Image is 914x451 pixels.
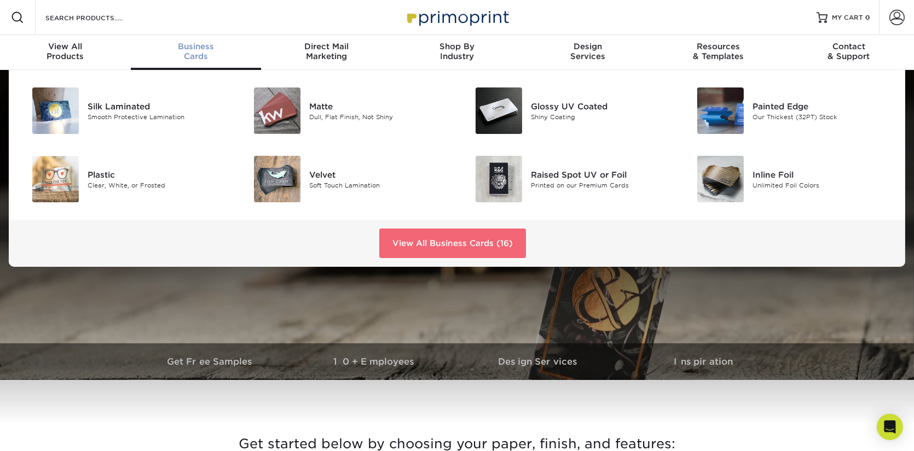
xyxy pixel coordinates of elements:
a: Raised Spot UV or Foil Business Cards Raised Spot UV or Foil Printed on our Premium Cards [465,151,670,207]
img: Silk Laminated Business Cards [32,87,79,134]
input: SEARCH PRODUCTS..... [44,11,151,24]
a: Painted Edge Business Cards Painted Edge Our Thickest (32PT) Stock [687,83,892,138]
div: Marketing [261,42,392,61]
span: Contact [783,42,914,51]
a: Contact& Support [783,35,914,70]
div: Dull, Flat Finish, Not Shiny [309,112,449,121]
div: & Support [783,42,914,61]
img: Glossy UV Coated Business Cards [476,87,522,134]
span: MY CART [832,13,863,22]
img: Painted Edge Business Cards [697,87,744,134]
a: Shop ByIndustry [392,35,523,70]
span: Business [131,42,262,51]
a: BusinessCards [131,35,262,70]
a: Velvet Business Cards Velvet Soft Touch Lamination [244,151,449,207]
span: Resources [653,42,784,51]
a: Direct MailMarketing [261,35,392,70]
a: Plastic Business Cards Plastic Clear, White, or Frosted [22,151,227,207]
img: Velvet Business Cards [254,156,300,202]
a: Inline Foil Business Cards Inline Foil Unlimited Foil Colors [687,151,892,207]
div: Raised Spot UV or Foil [531,168,670,180]
a: DesignServices [522,35,653,70]
span: Shop By [392,42,523,51]
div: Glossy UV Coated [531,100,670,112]
div: Industry [392,42,523,61]
div: Silk Laminated [88,100,227,112]
div: Smooth Protective Lamination [88,112,227,121]
img: Primoprint [402,5,512,29]
img: Raised Spot UV or Foil Business Cards [476,156,522,202]
div: & Templates [653,42,784,61]
div: Services [522,42,653,61]
div: Shiny Coating [531,112,670,121]
a: Matte Business Cards Matte Dull, Flat Finish, Not Shiny [244,83,449,138]
div: Velvet [309,168,449,180]
div: Inline Foil [753,168,892,180]
div: Cards [131,42,262,61]
span: Design [522,42,653,51]
div: Matte [309,100,449,112]
span: Direct Mail [261,42,392,51]
div: Our Thickest (32PT) Stock [753,112,892,121]
a: Silk Laminated Business Cards Silk Laminated Smooth Protective Lamination [22,83,227,138]
img: Matte Business Cards [254,87,300,134]
div: Soft Touch Lamination [309,180,449,190]
a: View All Business Cards (16) [379,229,526,258]
div: Unlimited Foil Colors [753,180,892,190]
div: Printed on our Premium Cards [531,180,670,190]
div: Open Intercom Messenger [877,414,903,440]
div: Plastic [88,168,227,180]
a: Glossy UV Coated Business Cards Glossy UV Coated Shiny Coating [465,83,670,138]
div: Painted Edge [753,100,892,112]
img: Plastic Business Cards [32,156,79,202]
img: Inline Foil Business Cards [697,156,744,202]
a: Resources& Templates [653,35,784,70]
span: 0 [865,14,870,21]
div: Clear, White, or Frosted [88,180,227,190]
